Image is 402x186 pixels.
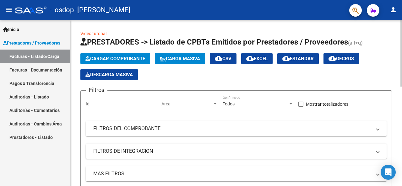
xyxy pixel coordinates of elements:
button: Estandar [277,53,319,64]
span: EXCEL [246,56,268,61]
span: - [PERSON_NAME] [74,3,130,17]
span: Mostrar totalizadores [306,100,348,108]
mat-panel-title: MAS FILTROS [93,170,372,177]
div: Open Intercom Messenger [381,165,396,180]
button: Carga Masiva [155,53,205,64]
span: (alt+q) [348,40,363,46]
button: Cargar Comprobante [80,53,150,64]
span: Carga Masiva [160,56,200,61]
button: EXCEL [241,53,273,64]
span: Estandar [282,56,314,61]
span: PRESTADORES -> Listado de CPBTs Emitidos por Prestadores / Proveedores [80,38,348,46]
span: CSV [215,56,231,61]
mat-panel-title: FILTROS DEL COMPROBANTE [93,125,372,132]
mat-panel-title: FILTROS DE INTEGRACION [93,148,372,155]
app-download-masive: Descarga masiva de comprobantes (adjuntos) [80,69,138,80]
span: Area [161,101,212,107]
button: Descarga Masiva [80,69,138,80]
span: Descarga Masiva [85,72,133,77]
mat-expansion-panel-header: MAS FILTROS [86,166,387,181]
span: Inicio [3,26,19,33]
mat-icon: cloud_download [282,55,290,62]
mat-expansion-panel-header: FILTROS DEL COMPROBANTE [86,121,387,136]
span: Cargar Comprobante [85,56,145,61]
mat-icon: cloud_download [246,55,254,62]
a: Video tutorial [80,31,106,36]
mat-expansion-panel-header: FILTROS DE INTEGRACION [86,144,387,159]
mat-icon: cloud_download [215,55,222,62]
span: Prestadores / Proveedores [3,40,60,46]
mat-icon: cloud_download [329,55,336,62]
mat-icon: menu [5,6,13,13]
button: CSV [210,53,236,64]
mat-icon: person [389,6,397,13]
span: - osdop [50,3,74,17]
button: Gecros [323,53,359,64]
h3: Filtros [86,86,107,94]
span: Gecros [329,56,354,61]
span: Todos [223,101,235,106]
